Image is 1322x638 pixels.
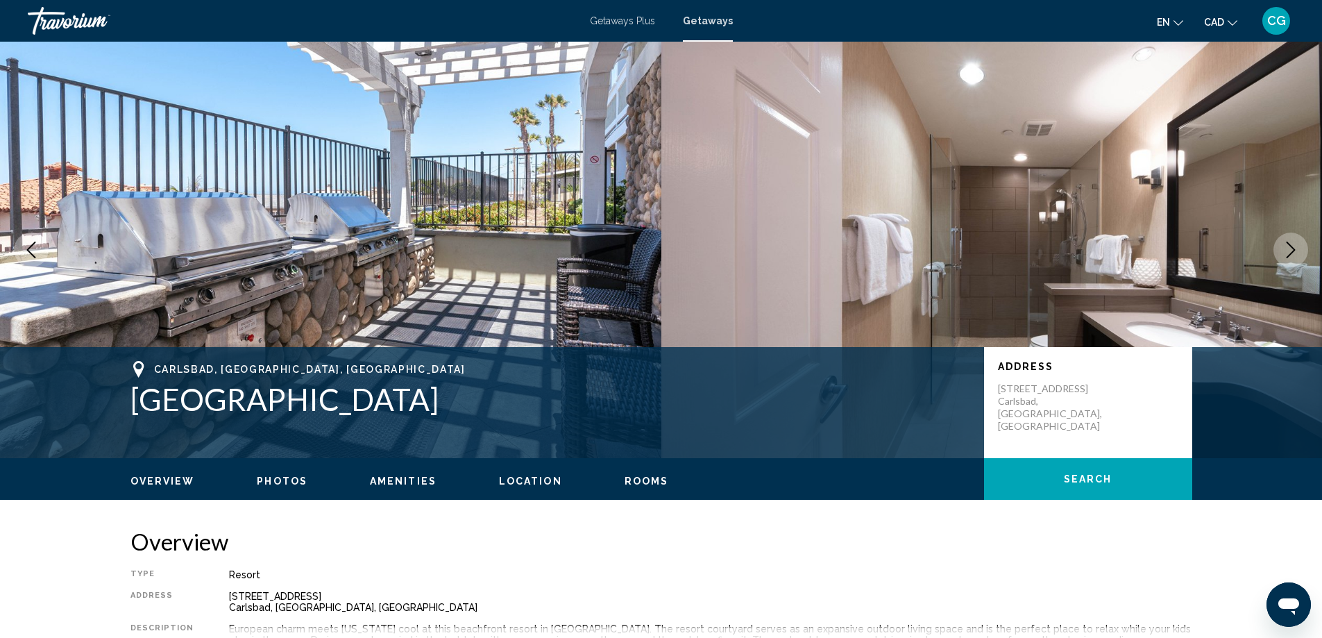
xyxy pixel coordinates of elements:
button: Next image [1273,233,1308,267]
div: [STREET_ADDRESS] Carlsbad, [GEOGRAPHIC_DATA], [GEOGRAPHIC_DATA] [229,591,1192,613]
span: CAD [1204,17,1224,28]
div: Resort [229,569,1192,580]
iframe: Bouton de lancement de la fenêtre de messagerie [1266,582,1311,627]
h2: Overview [130,528,1192,555]
button: Change currency [1204,12,1237,32]
button: Change language [1157,12,1183,32]
span: Photos [257,476,307,487]
span: Overview [130,476,195,487]
div: Type [130,569,194,580]
button: Amenities [370,475,437,487]
div: Address [130,591,194,613]
span: Location [499,476,562,487]
h1: [GEOGRAPHIC_DATA] [130,381,970,417]
a: Getaways Plus [590,15,655,26]
button: Search [984,458,1192,500]
button: Location [499,475,562,487]
span: Search [1064,474,1112,485]
p: Address [998,361,1178,372]
a: Travorium [28,7,576,35]
button: Overview [130,475,195,487]
span: Carlsbad, [GEOGRAPHIC_DATA], [GEOGRAPHIC_DATA] [154,364,466,375]
button: Rooms [625,475,669,487]
span: Rooms [625,476,669,487]
button: Previous image [14,233,49,267]
span: CG [1267,14,1286,28]
span: Amenities [370,476,437,487]
span: en [1157,17,1170,28]
a: Getaways [683,15,733,26]
button: Photos [257,475,307,487]
p: [STREET_ADDRESS] Carlsbad, [GEOGRAPHIC_DATA], [GEOGRAPHIC_DATA] [998,383,1109,433]
button: User Menu [1258,6,1294,35]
